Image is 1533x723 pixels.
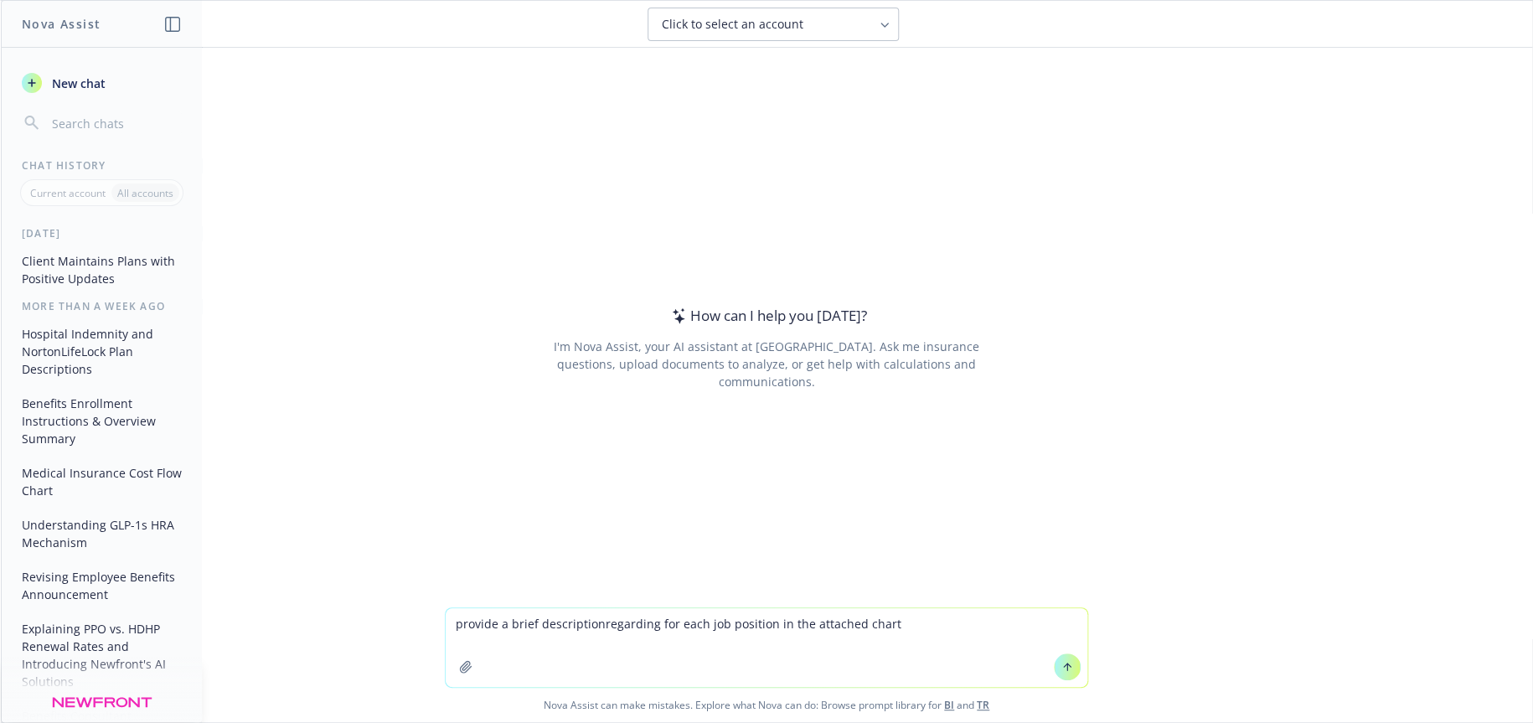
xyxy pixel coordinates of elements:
span: New chat [49,75,106,92]
button: Hospital Indemnity and NortonLifeLock Plan Descriptions [15,320,188,383]
div: [DATE] [2,226,202,240]
button: Click to select an account [648,8,899,41]
h1: Nova Assist [22,15,101,33]
span: Nova Assist can make mistakes. Explore what Nova can do: Browse prompt library for and [8,688,1525,722]
textarea: provide a brief descriptionregarding for each job position in the attached chart [446,608,1087,687]
button: Benefits Enrollment Instructions & Overview Summary [15,390,188,452]
input: Search chats [49,111,182,135]
a: BI [944,698,954,712]
button: Revising Employee Benefits Announcement [15,563,188,608]
div: I'm Nova Assist, your AI assistant at [GEOGRAPHIC_DATA]. Ask me insurance questions, upload docum... [530,338,1002,390]
div: Chat History [2,158,202,173]
button: Medical Insurance Cost Flow Chart [15,459,188,504]
button: Client Maintains Plans with Positive Updates [15,247,188,292]
button: Understanding GLP-1s HRA Mechanism [15,511,188,556]
button: New chat [15,68,188,98]
div: How can I help you [DATE]? [667,305,867,327]
p: Current account [30,186,106,200]
button: Explaining PPO vs. HDHP Renewal Rates and Introducing Newfront's AI Solutions [15,615,188,695]
span: Click to select an account [662,16,803,33]
p: All accounts [117,186,173,200]
div: More than a week ago [2,299,202,313]
a: TR [977,698,989,712]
